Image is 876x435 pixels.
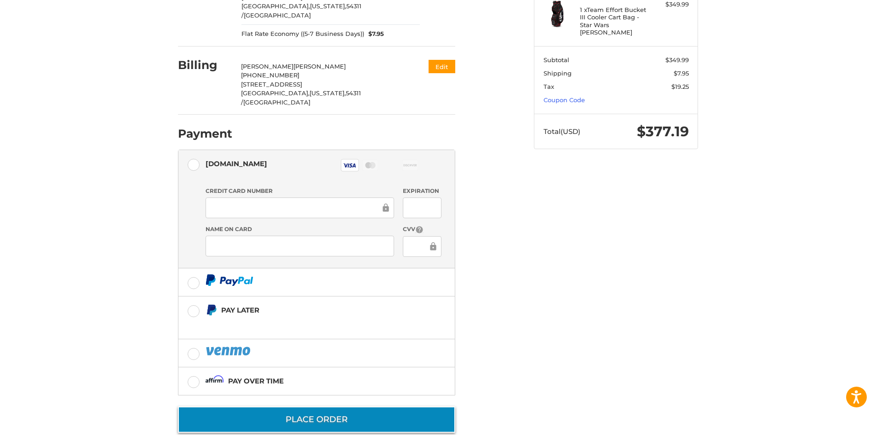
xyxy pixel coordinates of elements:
span: $377.19 [637,123,689,140]
h2: Billing [178,58,232,72]
span: $7.95 [674,70,689,77]
a: Coupon Code [544,96,585,104]
span: [GEOGRAPHIC_DATA], [241,2,310,10]
span: [GEOGRAPHIC_DATA] [243,99,310,106]
span: [GEOGRAPHIC_DATA], [241,89,309,97]
h4: 1 x Team Effort Bucket III Cooler Cart Bag - Star Wars [PERSON_NAME] [580,6,650,36]
span: Shipping [544,70,572,77]
span: 54311 / [241,89,361,106]
span: [US_STATE], [309,89,346,97]
span: $7.95 [364,29,384,39]
span: [PERSON_NAME] [241,63,293,70]
img: PayPal icon [206,345,252,357]
span: 54311 / [241,2,361,19]
span: [US_STATE], [310,2,346,10]
div: Pay Later [221,302,397,318]
span: [STREET_ADDRESS] [241,81,302,88]
span: [PHONE_NUMBER] [241,71,299,79]
label: Credit Card Number [206,187,394,195]
span: Flat Rate Economy ((5-7 Business Days)) [241,29,364,39]
label: CVV [403,225,441,234]
button: Place Order [178,406,455,433]
div: Pay over time [228,373,284,389]
div: [DOMAIN_NAME] [206,156,267,171]
button: Edit [429,60,455,73]
span: Subtotal [544,56,569,64]
label: Expiration [403,187,441,195]
img: PayPal icon [206,274,253,286]
label: Name on Card [206,225,394,233]
span: [PERSON_NAME] [293,63,346,70]
img: Pay Later icon [206,304,217,316]
h2: Payment [178,127,232,141]
span: $349.99 [665,56,689,64]
img: Affirm icon [206,375,224,387]
span: Total (USD) [544,127,580,136]
span: Tax [544,83,554,90]
span: [GEOGRAPHIC_DATA] [244,12,311,19]
span: $19.25 [671,83,689,90]
iframe: PayPal Message 1 [206,319,398,328]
